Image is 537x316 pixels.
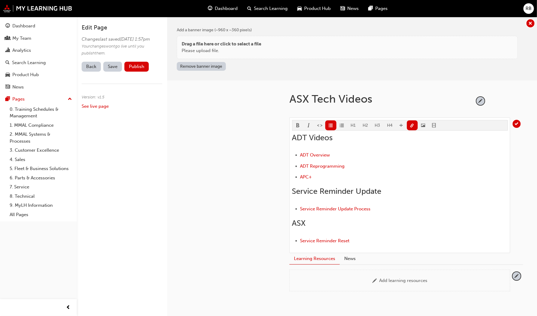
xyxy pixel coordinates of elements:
div: News [12,84,24,91]
span: Product Hub [304,5,331,12]
span: Version: v 1 . 5 [82,94,105,100]
a: News [2,82,74,93]
button: Pages [2,94,74,105]
div: Drag a file here or click to select a filePlease upload file. [177,36,518,59]
a: guage-iconDashboard [203,2,243,15]
p: Please upload file. [182,47,261,54]
span: people-icon [5,36,10,41]
span: chart-icon [5,48,10,53]
span: car-icon [5,72,10,78]
span: search-icon [5,60,10,66]
span: Add a banner image (~960 x ~360 pixels) [177,27,252,33]
span: search-icon [248,5,252,12]
div: Dashboard [12,23,35,29]
a: 9. MyLH Information [7,201,74,210]
span: Service Reminder Update [292,187,382,196]
div: Pages [12,96,25,103]
button: format_monospace-icon [314,120,326,130]
span: Your changes won t go live until you publish them . [82,44,144,56]
span: car-icon [298,5,302,12]
span: guage-icon [5,23,10,29]
button: tick-icon [513,120,521,128]
button: H1 [347,120,359,130]
button: H4 [384,120,396,130]
a: 2. MMAL Systems & Processes [7,130,74,146]
button: format_ol-icon [336,120,348,130]
a: Service Reminder Reset [300,238,350,243]
div: Changes last saved [DATE] 1:57pm [82,36,160,43]
button: pencil-icon [513,272,521,280]
div: Search Learning [12,59,46,66]
span: Pages [376,5,388,12]
span: format_ul-icon [329,123,333,129]
span: ADT Overview [300,152,330,158]
div: My Team [12,35,31,42]
a: See live page [82,104,109,109]
a: All Pages [7,210,74,219]
a: 4. Sales [7,155,74,164]
span: format_monospace-icon [318,123,322,129]
span: Search Learning [254,5,288,12]
button: pencil-icon [476,97,485,105]
a: search-iconSearch Learning [243,2,293,15]
span: Dashboard [215,5,238,12]
span: news-icon [5,85,10,90]
div: Add learning resources [379,278,427,283]
button: Remove banner image [177,62,226,71]
span: divider-icon [399,123,403,129]
button: H2 [359,120,372,130]
span: pencil-icon [372,279,377,284]
span: news-icon [341,5,345,12]
a: APC+ [300,174,312,180]
a: Product Hub [2,69,74,80]
div: Analytics [12,47,31,54]
button: link-icon [407,120,418,130]
button: divider-icon [396,120,407,130]
span: image-icon [421,123,425,129]
a: Analytics [2,45,74,56]
a: 6. Parts & Accessories [7,173,74,183]
span: News [348,5,359,12]
button: Add learning resources [295,275,505,286]
button: DashboardMy TeamAnalyticsSearch LearningProduct HubNews [2,19,74,94]
a: 3. Customer Excellence [7,146,74,155]
a: 1. MMAL Compliance [7,121,74,130]
a: pages-iconPages [364,2,393,15]
h3: Edit Page [82,24,162,31]
a: Service Reminder Update Process [300,206,371,212]
a: ADT Reprogramming [300,163,345,169]
a: 0. Training Schedules & Management [7,105,74,121]
div: ASX Tech Videos [289,92,474,110]
a: 7. Service [7,182,74,192]
a: Search Learning [2,57,74,68]
a: Back [82,62,101,72]
button: image-icon [418,120,429,130]
a: 5. Fleet & Business Solutions [7,164,74,173]
a: My Team [2,33,74,44]
span: format_italic-icon [307,123,311,129]
div: Product Hub [12,71,39,78]
span: pages-icon [5,97,10,102]
span: Save [108,64,117,69]
a: mmal [3,5,72,12]
span: ASX [292,218,306,228]
button: Save [103,62,122,72]
p: Drag a file here or click to select a file [182,41,261,48]
span: pages-icon [369,5,373,12]
span: link-icon [410,123,414,129]
button: format_italic-icon [303,120,314,130]
span: RB [526,5,532,12]
button: H3 [371,120,384,130]
button: format_bold-icon [292,120,304,130]
button: News [340,253,360,265]
a: news-iconNews [336,2,364,15]
button: Publish [124,62,149,72]
button: Learning Resources [289,253,340,265]
span: video-icon [432,123,436,129]
button: cross-icon [526,19,535,27]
